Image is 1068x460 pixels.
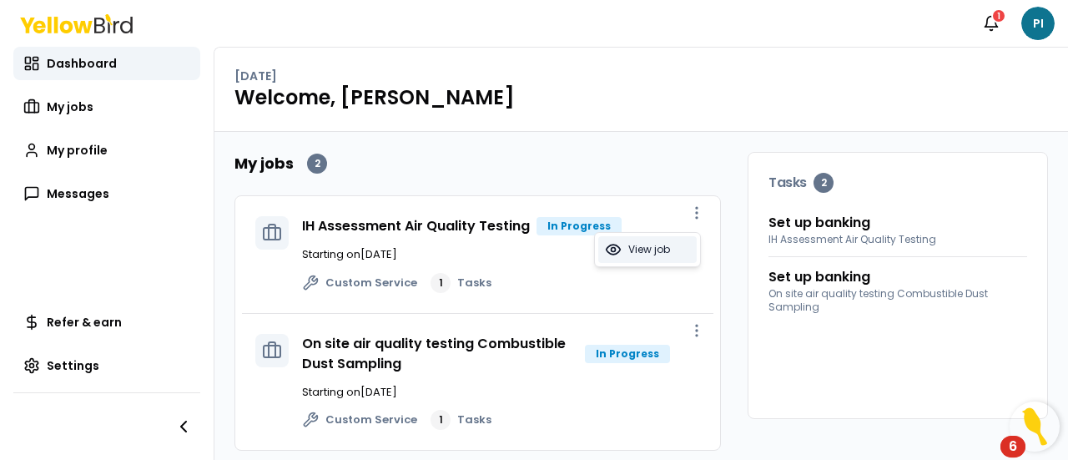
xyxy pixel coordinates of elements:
a: Settings [13,349,200,382]
a: 1Tasks [431,273,491,293]
a: Messages [13,177,200,210]
div: 2 [814,173,834,193]
a: Dashboard [13,47,200,80]
span: Settings [47,357,99,374]
a: 1Tasks [431,410,491,430]
h1: Welcome, [PERSON_NAME] [234,84,1048,111]
span: PI [1021,7,1055,40]
a: Set up banking [768,213,870,233]
span: Custom Service [325,275,417,291]
span: View job [628,243,670,256]
span: On site air quality testing Combustible Dust Sampling [768,287,1027,314]
p: [DATE] [234,68,277,84]
div: In Progress [537,217,622,235]
span: Messages [47,185,109,202]
div: 2 [307,154,327,174]
div: 1 [431,410,451,430]
span: Dashboard [47,55,117,72]
div: 1 [431,273,451,293]
h3: Tasks [768,173,1027,193]
span: My profile [47,142,108,159]
span: Refer & earn [47,314,122,331]
p: Starting on [DATE] [302,246,700,263]
button: Open Resource Center, 6 new notifications [1010,402,1060,452]
a: IH Assessment Air Quality Testing [302,216,530,235]
a: Set up banking [768,267,870,287]
a: My profile [13,134,200,167]
div: 1 [991,8,1006,23]
span: IH Assessment Air Quality Testing [768,233,1027,246]
span: Custom Service [325,412,417,428]
p: Starting on [DATE] [302,384,700,401]
span: My jobs [47,99,93,115]
div: In Progress [585,345,670,363]
a: My jobs [13,90,200,124]
a: On site air quality testing Combustible Dust Sampling [302,334,566,373]
h2: My jobs [234,152,294,175]
button: 1 [975,7,1008,40]
a: Refer & earn [13,306,200,339]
